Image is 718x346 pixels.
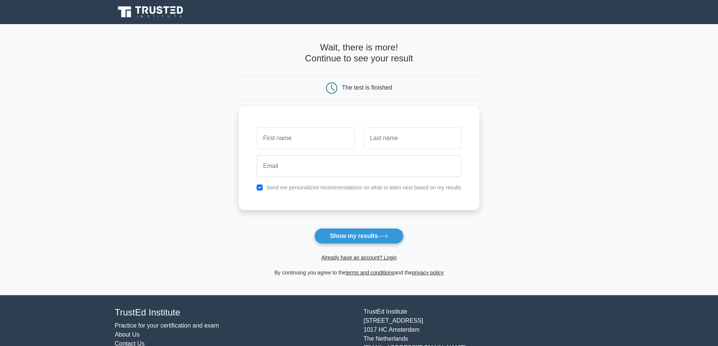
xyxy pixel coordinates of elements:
a: Practice for your certification and exam [115,322,219,329]
input: Last name [364,127,461,149]
input: First name [257,127,354,149]
a: Already have an account? Login [321,255,397,261]
a: terms and conditions [346,270,394,276]
button: Show my results [314,228,403,244]
h4: Wait, there is more! Continue to see your result [239,42,479,64]
a: privacy policy [412,270,444,276]
label: Send me personalized recommendations on what to learn next based on my results [266,184,461,191]
div: By continuing you agree to the and the [234,268,484,277]
h4: TrustEd Institute [115,307,355,318]
input: Email [257,155,461,177]
div: The test is finished [342,84,392,91]
a: About Us [115,331,140,338]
